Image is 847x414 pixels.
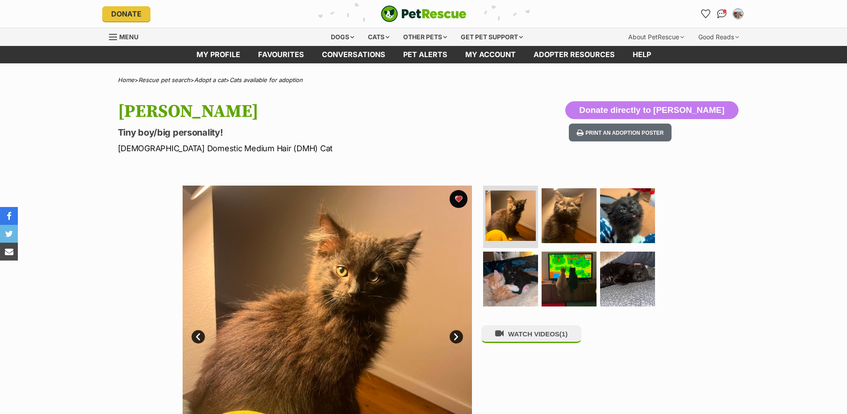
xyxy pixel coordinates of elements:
div: Cats [362,28,396,46]
img: Lisa Higson profile pic [734,9,743,18]
a: Adopt a cat [194,76,225,83]
a: Menu [109,28,145,44]
button: My account [731,7,745,21]
a: Help [624,46,660,63]
p: [DEMOGRAPHIC_DATA] Domestic Medium Hair (DMH) Cat [118,142,496,154]
a: My account [456,46,525,63]
div: Good Reads [692,28,745,46]
img: logo-cat-932fe2b9b8326f06289b0f2fb663e598f794de774fb13d1741a6617ecf9a85b4.svg [381,5,467,22]
a: Adopter resources [525,46,624,63]
a: Favourites [249,46,313,63]
button: Donate directly to [PERSON_NAME] [565,101,738,119]
button: WATCH VIDEOS(1) [481,325,581,343]
a: Conversations [715,7,729,21]
a: conversations [313,46,394,63]
img: Photo of Zora [600,252,655,306]
a: Cats available for adoption [229,76,303,83]
a: Prev [192,330,205,344]
div: > > > [96,77,752,83]
img: Photo of Zora [542,188,597,243]
div: Get pet support [455,28,529,46]
a: My profile [188,46,249,63]
a: Home [118,76,134,83]
a: Pet alerts [394,46,456,63]
a: Next [450,330,463,344]
img: Photo of Zora [542,252,597,306]
span: Menu [119,33,138,41]
h1: [PERSON_NAME] [118,101,496,122]
ul: Account quick links [699,7,745,21]
a: Donate [102,6,150,21]
button: Print an adoption poster [569,124,672,142]
div: Other pets [397,28,453,46]
div: Dogs [325,28,360,46]
p: Tiny boy/big personality! [118,126,496,139]
div: About PetRescue [622,28,690,46]
span: (1) [559,330,567,338]
img: chat-41dd97257d64d25036548639549fe6c8038ab92f7586957e7f3b1b290dea8141.svg [717,9,726,18]
button: favourite [450,190,467,208]
img: Photo of Zora [600,188,655,243]
img: Photo of Zora [483,252,538,306]
a: Favourites [699,7,713,21]
img: Photo of Zora [485,190,536,241]
a: PetRescue [381,5,467,22]
a: Rescue pet search [138,76,190,83]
